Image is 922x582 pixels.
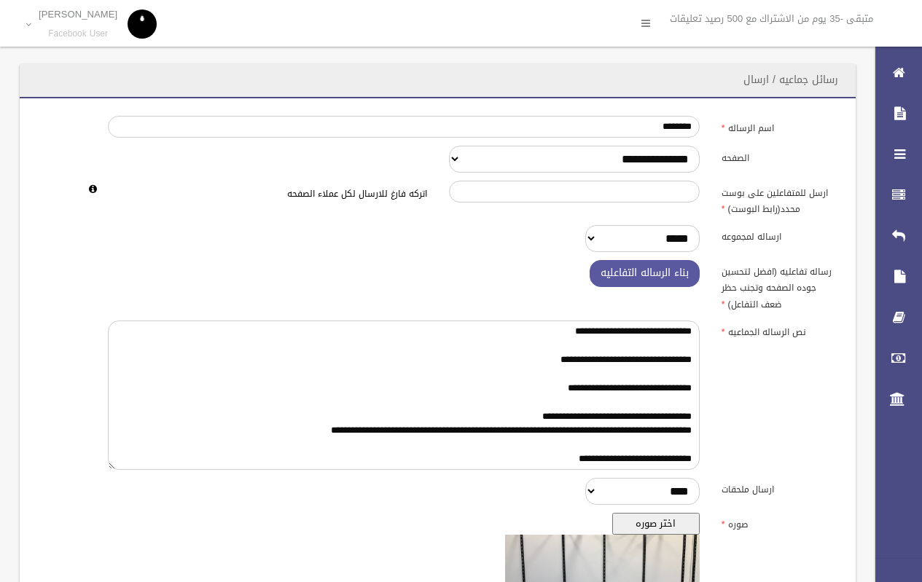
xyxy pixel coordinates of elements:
label: ارسال ملحقات [711,478,847,498]
label: صوره [711,513,847,533]
p: [PERSON_NAME] [39,9,117,20]
label: رساله تفاعليه (افضل لتحسين جوده الصفحه وتجنب حظر ضعف التفاعل) [711,260,847,312]
label: اسم الرساله [711,116,847,136]
button: بناء الرساله التفاعليه [590,260,700,287]
button: اختر صوره [612,513,700,535]
label: الصفحه [711,146,847,166]
label: ارساله لمجموعه [711,225,847,245]
header: رسائل جماعيه / ارسال [726,66,856,94]
label: ارسل للمتفاعلين على بوست محدد(رابط البوست) [711,181,847,217]
label: نص الرساله الجماعيه [711,321,847,341]
h6: اتركه فارغ للارسال لكل عملاء الصفحه [108,189,427,199]
small: Facebook User [39,28,117,39]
